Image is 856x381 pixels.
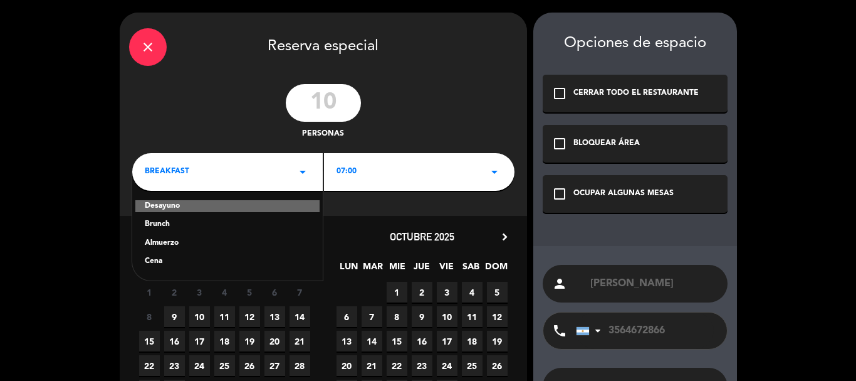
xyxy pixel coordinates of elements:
span: 7 [290,282,310,303]
input: Teléfono [576,313,714,349]
span: SAB [461,259,481,280]
span: 20 [337,355,357,376]
span: 17 [437,331,457,351]
span: BREAKFAST [145,166,189,178]
span: 18 [214,331,235,351]
span: 11 [462,306,483,327]
span: 25 [462,355,483,376]
span: 3 [189,282,210,303]
span: 4 [214,282,235,303]
span: 25 [214,355,235,376]
span: 6 [264,282,285,303]
i: check_box_outline_blank [552,186,567,201]
i: check_box_outline_blank [552,86,567,101]
span: MIE [387,259,408,280]
span: personas [302,128,344,141]
span: 21 [362,355,382,376]
span: 17 [189,331,210,351]
div: BLOQUEAR ÁREA [573,137,640,150]
span: 24 [189,355,210,376]
span: JUE [412,259,432,280]
span: 10 [437,306,457,327]
i: check_box_outline_blank [552,136,567,151]
span: 2 [412,282,432,303]
i: chevron_right [498,230,511,244]
span: 16 [164,331,185,351]
i: arrow_drop_down [487,164,502,180]
span: 5 [487,282,508,303]
div: Opciones de espacio [543,35,728,53]
span: 21 [290,331,310,351]
span: 8 [139,306,160,327]
span: 14 [362,331,382,351]
span: 18 [462,331,483,351]
span: 1 [139,282,160,303]
span: 15 [387,331,407,351]
span: 26 [239,355,260,376]
span: 19 [487,331,508,351]
span: 1 [387,282,407,303]
span: 23 [164,355,185,376]
span: octubre 2025 [390,230,454,243]
div: Almuerzo [145,237,310,250]
span: 8 [387,306,407,327]
span: 12 [487,306,508,327]
span: 12 [239,306,260,327]
input: Nombre [589,275,718,292]
i: arrow_drop_down [295,164,310,180]
div: Desayuno [135,200,320,213]
span: 10 [189,306,210,327]
div: Argentina: +54 [577,313,605,348]
span: 15 [139,331,160,351]
span: 19 [239,331,260,351]
span: MAR [363,259,384,280]
span: 22 [139,355,160,376]
div: Brunch [145,218,310,231]
span: 26 [487,355,508,376]
i: phone [552,323,567,338]
span: 2 [164,282,185,303]
span: 9 [164,306,185,327]
span: 9 [412,306,432,327]
span: 22 [387,355,407,376]
i: person [552,276,567,291]
span: 11 [214,306,235,327]
span: 13 [337,331,357,351]
span: 3 [437,282,457,303]
span: 14 [290,306,310,327]
span: DOM [485,259,506,280]
div: Cena [145,255,310,268]
span: 23 [412,355,432,376]
span: 4 [462,282,483,303]
div: CERRAR TODO EL RESTAURANTE [573,87,699,100]
span: 28 [290,355,310,376]
span: 6 [337,306,357,327]
span: LUN [338,259,359,280]
span: 20 [264,331,285,351]
span: 16 [412,331,432,351]
div: OCUPAR ALGUNAS MESAS [573,188,674,200]
input: 0 [286,84,361,122]
span: VIE [436,259,457,280]
i: close [140,40,155,55]
span: 07:00 [337,166,357,178]
span: 7 [362,306,382,327]
span: 13 [264,306,285,327]
div: Reserva especial [120,13,527,78]
span: 5 [239,282,260,303]
span: 27 [264,355,285,376]
span: 24 [437,355,457,376]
